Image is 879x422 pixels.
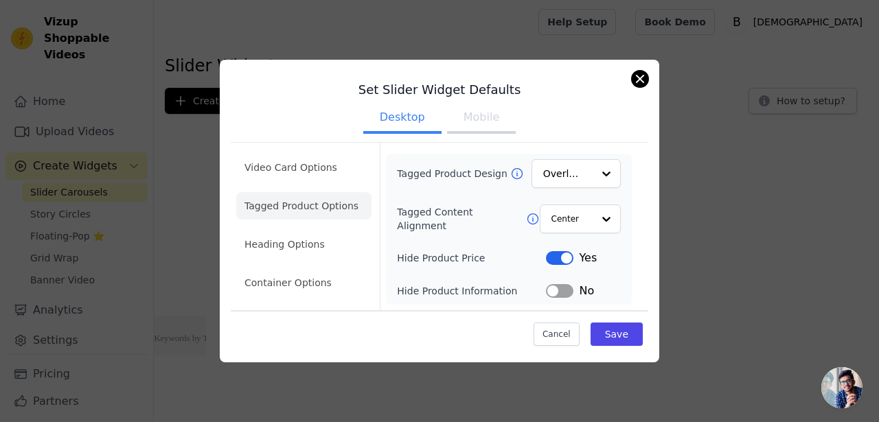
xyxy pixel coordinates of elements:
[236,269,372,296] li: Container Options
[579,250,597,266] span: Yes
[591,323,643,346] button: Save
[139,80,150,91] img: tab_keywords_by_traffic_grey.svg
[154,81,227,90] div: Keywords by Traffic
[55,81,123,90] div: Domain Overview
[38,22,67,33] div: v 4.0.25
[236,154,372,181] li: Video Card Options
[821,367,863,408] a: Open chat
[397,284,546,298] label: Hide Product Information
[236,192,372,220] li: Tagged Product Options
[231,82,648,98] h3: Set Slider Widget Defaults
[397,167,510,180] label: Tagged Product Design
[22,22,33,33] img: logo_orange.svg
[397,205,525,233] label: Tagged Content Alignment
[236,231,372,258] li: Heading Options
[363,104,442,134] button: Desktop
[40,80,51,91] img: tab_domain_overview_orange.svg
[397,251,546,265] label: Hide Product Price
[632,71,648,87] button: Close modal
[22,36,33,47] img: website_grey.svg
[36,36,151,47] div: Domain: [DOMAIN_NAME]
[447,104,516,134] button: Mobile
[534,323,580,346] button: Cancel
[579,283,594,299] span: No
